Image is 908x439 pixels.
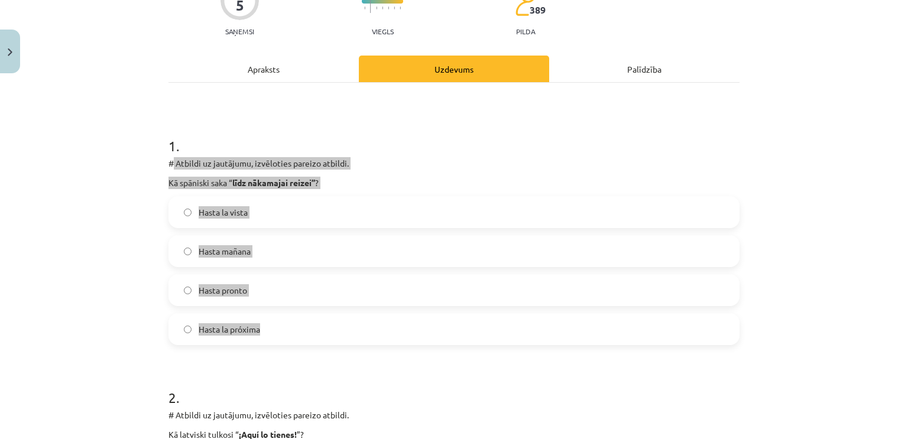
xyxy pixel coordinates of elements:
[168,369,740,405] h1: 2 .
[168,409,740,421] p: # Atbildi uz jautājumu, izvēloties pareizo atbildi.
[530,5,546,15] span: 389
[184,209,192,216] input: Hasta la vista
[388,6,389,9] img: icon-short-line-57e1e144782c952c97e751825c79c345078a6d821885a25fce030b3d8c18986b.svg
[359,56,549,82] div: Uzdevums
[168,157,740,170] p: # Atbildi uz jautājumu, izvēloties pareizo atbildi.
[199,284,247,297] span: Hasta pronto
[364,6,365,9] img: icon-short-line-57e1e144782c952c97e751825c79c345078a6d821885a25fce030b3d8c18986b.svg
[232,177,315,188] strong: līdz nākamajai reizei”
[382,6,383,9] img: icon-short-line-57e1e144782c952c97e751825c79c345078a6d821885a25fce030b3d8c18986b.svg
[8,48,12,56] img: icon-close-lesson-0947bae3869378f0d4975bcd49f059093ad1ed9edebbc8119c70593378902aed.svg
[372,27,394,35] p: Viegls
[400,6,401,9] img: icon-short-line-57e1e144782c952c97e751825c79c345078a6d821885a25fce030b3d8c18986b.svg
[184,248,192,255] input: Hasta mañana
[168,177,740,189] p: Kā spāniski saka “ ?
[516,27,535,35] p: pilda
[199,323,260,336] span: Hasta la próxima
[220,27,259,35] p: Saņemsi
[168,117,740,154] h1: 1 .
[394,6,395,9] img: icon-short-line-57e1e144782c952c97e751825c79c345078a6d821885a25fce030b3d8c18986b.svg
[549,56,740,82] div: Palīdzība
[168,56,359,82] div: Apraksts
[184,287,192,294] input: Hasta pronto
[199,245,251,258] span: Hasta mañana
[376,6,377,9] img: icon-short-line-57e1e144782c952c97e751825c79c345078a6d821885a25fce030b3d8c18986b.svg
[199,206,248,219] span: Hasta la vista
[184,326,192,333] input: Hasta la próxima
